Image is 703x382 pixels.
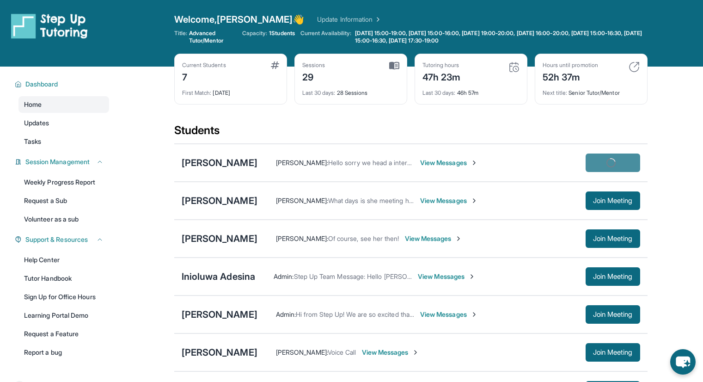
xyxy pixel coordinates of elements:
[182,194,257,207] div: [PERSON_NAME]
[422,89,456,96] span: Last 30 days :
[422,84,520,97] div: 46h 57m
[471,159,478,166] img: Chevron-Right
[18,115,109,131] a: Updates
[18,211,109,228] a: Volunteer as a sub
[18,344,109,361] a: Report a bug
[586,305,640,324] button: Join Meeting
[586,343,640,362] button: Join Meeting
[412,349,419,356] img: Chevron-Right
[629,62,640,73] img: card
[543,89,568,96] span: Next title :
[22,235,104,244] button: Support & Resources
[317,15,382,24] a: Update Information
[328,159,504,166] span: Hello sorry we head a internet issue, we will see you [DATE]
[24,118,49,128] span: Updates
[418,272,476,281] span: View Messages
[302,69,325,84] div: 29
[182,62,226,69] div: Current Students
[362,348,420,357] span: View Messages
[471,197,478,204] img: Chevron-Right
[18,289,109,305] a: Sign Up for Office Hours
[468,273,476,280] img: Chevron-Right
[18,96,109,113] a: Home
[420,310,478,319] span: View Messages
[353,30,647,44] a: [DATE] 15:00-19:00, [DATE] 15:00-16:00, [DATE] 19:00-20:00, [DATE] 16:00-20:00, [DATE] 15:00-16:3...
[471,311,478,318] img: Chevron-Right
[182,69,226,84] div: 7
[242,30,268,37] span: Capacity:
[18,270,109,287] a: Tutor Handbook
[182,89,212,96] span: First Match :
[455,235,462,242] img: Chevron-Right
[18,174,109,191] a: Weekly Progress Report
[276,348,328,356] span: [PERSON_NAME] :
[302,84,399,97] div: 28 Sessions
[276,197,328,204] span: [PERSON_NAME] :
[18,252,109,268] a: Help Center
[18,192,109,209] a: Request a Sub
[543,84,640,97] div: Senior Tutor/Mentor
[18,133,109,150] a: Tasks
[182,156,257,169] div: [PERSON_NAME]
[422,69,461,84] div: 47h 23m
[182,84,279,97] div: [DATE]
[18,326,109,342] a: Request a Feature
[389,62,399,70] img: card
[670,349,696,375] button: chat-button
[373,15,382,24] img: Chevron Right
[593,350,633,355] span: Join Meeting
[593,198,633,203] span: Join Meeting
[586,229,640,248] button: Join Meeting
[276,310,296,318] span: Admin :
[302,62,325,69] div: Sessions
[420,196,478,205] span: View Messages
[182,308,257,321] div: [PERSON_NAME]
[302,89,336,96] span: Last 30 days :
[593,236,633,241] span: Join Meeting
[586,267,640,286] button: Join Meeting
[328,348,356,356] span: Voice Call
[25,235,88,244] span: Support & Resources
[18,307,109,324] a: Learning Portal Demo
[543,62,598,69] div: Hours until promotion
[24,137,41,146] span: Tasks
[11,13,88,39] img: logo
[274,272,293,280] span: Admin :
[174,13,305,26] span: Welcome, [PERSON_NAME] 👋
[269,30,295,37] span: 1 Students
[405,234,463,243] span: View Messages
[25,157,90,166] span: Session Management
[355,30,645,44] span: [DATE] 15:00-19:00, [DATE] 15:00-16:00, [DATE] 19:00-20:00, [DATE] 16:00-20:00, [DATE] 15:00-16:3...
[508,62,520,73] img: card
[420,158,478,167] span: View Messages
[276,159,328,166] span: [PERSON_NAME] :
[543,69,598,84] div: 52h 37m
[182,232,257,245] div: [PERSON_NAME]
[189,30,237,44] span: Advanced Tutor/Mentor
[24,100,42,109] span: Home
[182,346,257,359] div: [PERSON_NAME]
[182,270,256,283] div: Inioluwa Adesina
[593,274,633,279] span: Join Meeting
[586,191,640,210] button: Join Meeting
[276,234,328,242] span: [PERSON_NAME] :
[422,62,461,69] div: Tutoring hours
[593,312,633,317] span: Join Meeting
[271,62,279,69] img: card
[328,234,399,242] span: Of course, see her then!
[22,80,104,89] button: Dashboard
[300,30,351,44] span: Current Availability:
[174,123,648,143] div: Students
[22,157,104,166] button: Session Management
[25,80,58,89] span: Dashboard
[174,30,187,44] span: Title:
